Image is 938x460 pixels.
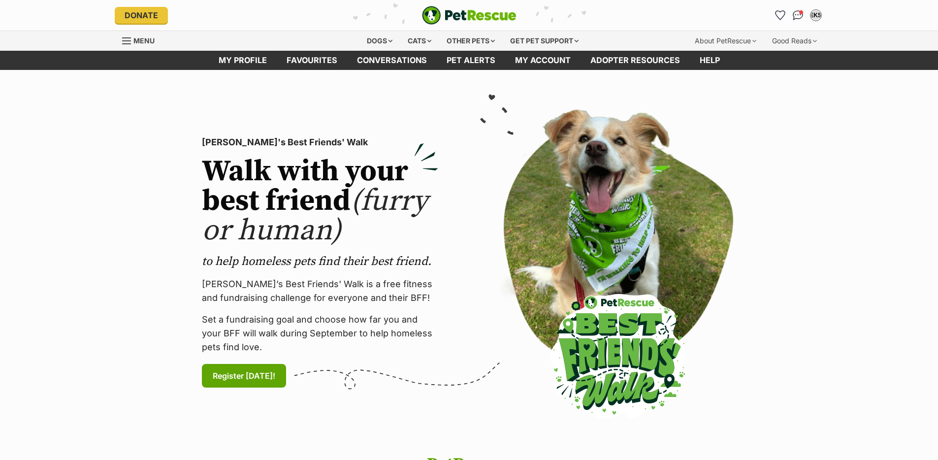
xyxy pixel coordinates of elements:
[690,51,730,70] a: Help
[202,157,438,246] h2: Walk with your best friend
[202,277,438,305] p: [PERSON_NAME]’s Best Friends' Walk is a free fitness and fundraising challenge for everyone and t...
[401,31,438,51] div: Cats
[202,183,428,249] span: (furry or human)
[773,7,824,23] ul: Account quick links
[581,51,690,70] a: Adopter resources
[505,51,581,70] a: My account
[277,51,347,70] a: Favourites
[202,364,286,388] a: Register [DATE]!
[793,10,803,20] img: chat-41dd97257d64d25036548639549fe6c8038ab92f7586957e7f3b1b290dea8141.svg
[202,135,438,149] p: [PERSON_NAME]'s Best Friends' Walk
[773,7,788,23] a: Favourites
[347,51,437,70] a: conversations
[808,7,824,23] button: My account
[133,36,155,45] span: Menu
[213,370,275,382] span: Register [DATE]!
[503,31,585,51] div: Get pet support
[811,10,821,20] div: EKS
[790,7,806,23] a: Conversations
[360,31,399,51] div: Dogs
[422,6,517,25] a: PetRescue
[202,313,438,354] p: Set a fundraising goal and choose how far you and your BFF will walk during September to help hom...
[437,51,505,70] a: Pet alerts
[115,7,168,24] a: Donate
[688,31,763,51] div: About PetRescue
[209,51,277,70] a: My profile
[765,31,824,51] div: Good Reads
[422,6,517,25] img: logo-e224e6f780fb5917bec1dbf3a21bbac754714ae5b6737aabdf751b685950b380.svg
[440,31,502,51] div: Other pets
[202,254,438,269] p: to help homeless pets find their best friend.
[122,31,162,49] a: Menu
